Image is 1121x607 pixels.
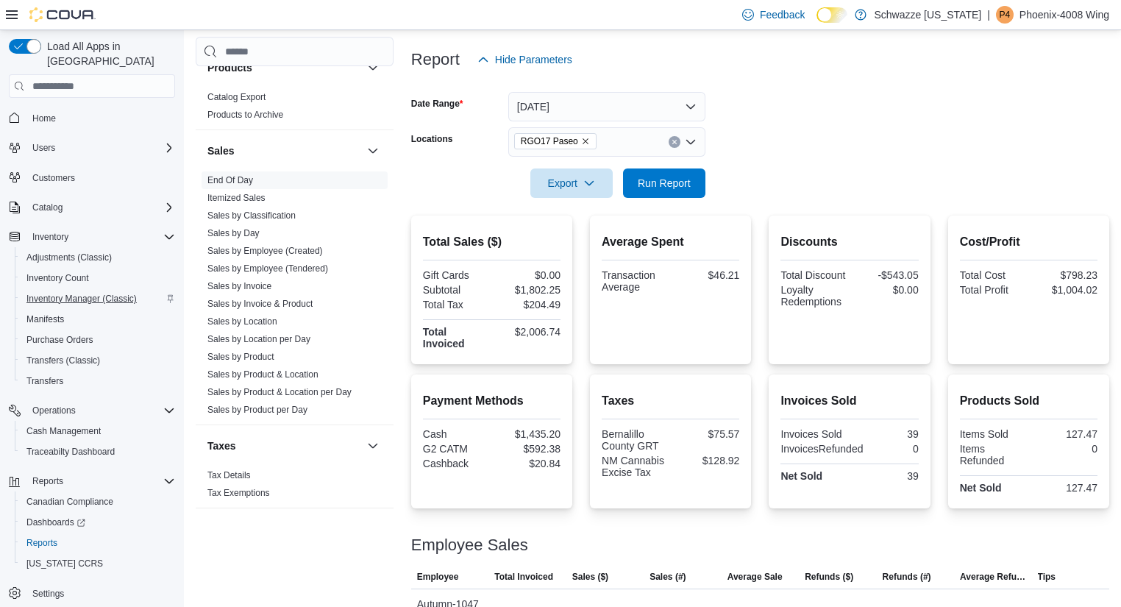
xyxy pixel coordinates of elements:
[26,139,175,157] span: Users
[3,583,181,604] button: Settings
[853,470,919,482] div: 39
[3,167,181,188] button: Customers
[196,171,394,425] div: Sales
[21,269,95,287] a: Inventory Count
[207,280,271,292] span: Sales by Invoice
[15,441,181,462] button: Traceabilty Dashboard
[674,269,740,281] div: $46.21
[26,228,175,246] span: Inventory
[853,284,919,296] div: $0.00
[207,369,318,380] span: Sales by Product & Location
[727,571,783,583] span: Average Sale
[15,288,181,309] button: Inventory Manager (Classic)
[207,316,277,327] a: Sales by Location
[26,228,74,246] button: Inventory
[602,269,668,293] div: Transaction Average
[494,299,560,310] div: $204.49
[960,269,1026,281] div: Total Cost
[207,351,274,363] span: Sales by Product
[21,514,91,531] a: Dashboards
[26,584,175,603] span: Settings
[32,405,76,416] span: Operations
[207,192,266,204] span: Itemized Sales
[207,404,307,416] span: Sales by Product per Day
[423,269,489,281] div: Gift Cards
[26,334,93,346] span: Purchase Orders
[780,233,918,251] h2: Discounts
[602,428,668,452] div: Bernalillo County GRT
[21,290,143,308] a: Inventory Manager (Classic)
[960,284,1026,296] div: Total Profit
[423,458,489,469] div: Cashback
[26,472,69,490] button: Reports
[207,174,253,186] span: End Of Day
[508,92,705,121] button: [DATE]
[1031,428,1097,440] div: 127.47
[1031,269,1097,281] div: $798.23
[207,470,251,480] a: Tax Details
[3,107,181,128] button: Home
[26,168,175,187] span: Customers
[26,517,85,528] span: Dashboards
[494,571,553,583] span: Total Invoiced
[411,98,463,110] label: Date Range
[521,134,578,149] span: RGO17 Paseo
[495,52,572,67] span: Hide Parameters
[207,298,313,310] span: Sales by Invoice & Product
[423,284,489,296] div: Subtotal
[987,6,990,24] p: |
[26,169,81,187] a: Customers
[602,455,668,478] div: NM Cannabis Excise Tax
[364,59,382,77] button: Products
[874,6,981,24] p: Schwazze [US_STATE]
[780,269,847,281] div: Total Discount
[26,110,62,127] a: Home
[15,247,181,268] button: Adjustments (Classic)
[15,491,181,512] button: Canadian Compliance
[539,168,604,198] span: Export
[15,421,181,441] button: Cash Management
[21,372,175,390] span: Transfers
[816,7,847,23] input: Dark Mode
[21,493,119,511] a: Canadian Compliance
[196,466,394,508] div: Taxes
[21,269,175,287] span: Inventory Count
[1019,6,1109,24] p: Phoenix-4008 Wing
[780,443,863,455] div: InvoicesRefunded
[853,428,919,440] div: 39
[417,571,459,583] span: Employee
[602,233,739,251] h2: Average Spent
[32,202,63,213] span: Catalog
[1031,482,1097,494] div: 127.47
[26,199,68,216] button: Catalog
[602,392,739,410] h2: Taxes
[207,246,323,256] a: Sales by Employee (Created)
[960,392,1097,410] h2: Products Sold
[960,233,1097,251] h2: Cost/Profit
[21,555,109,572] a: [US_STATE] CCRS
[26,537,57,549] span: Reports
[780,284,847,308] div: Loyalty Redemptions
[494,269,560,281] div: $0.00
[207,405,307,415] a: Sales by Product per Day
[869,443,918,455] div: 0
[15,330,181,350] button: Purchase Orders
[207,143,361,158] button: Sales
[207,263,328,274] a: Sales by Employee (Tendered)
[3,471,181,491] button: Reports
[26,402,82,419] button: Operations
[999,6,1010,24] span: P4
[21,310,70,328] a: Manifests
[207,469,251,481] span: Tax Details
[207,60,252,75] h3: Products
[494,443,560,455] div: $592.38
[21,555,175,572] span: Washington CCRS
[32,113,56,124] span: Home
[26,293,137,305] span: Inventory Manager (Classic)
[26,425,101,437] span: Cash Management
[21,443,121,461] a: Traceabilty Dashboard
[21,372,69,390] a: Transfers
[15,268,181,288] button: Inventory Count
